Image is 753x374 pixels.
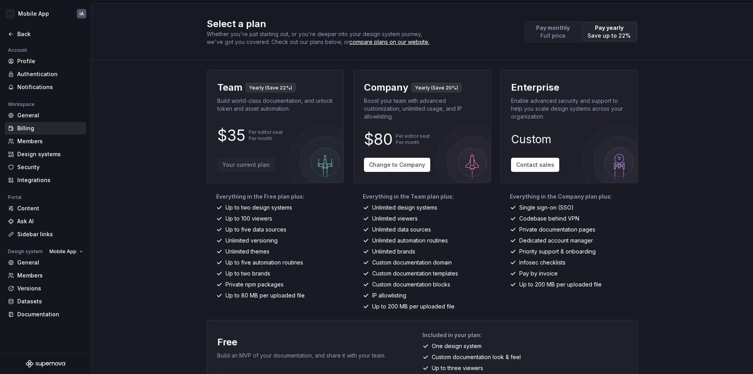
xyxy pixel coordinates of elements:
p: Single sign-on (SSO) [519,204,574,212]
div: Documentation [17,310,83,318]
a: Documentation [5,308,86,321]
a: Design systems [5,148,86,161]
span: Contact sales [516,161,554,169]
div: Members [17,137,83,145]
div: Versions [17,285,83,292]
div: BS [5,9,15,18]
p: Unlimited automation routines [372,237,448,244]
p: Per editor seat Per month [396,133,430,146]
svg: Supernova Logo [26,360,65,368]
p: Custom documentation domain [372,259,452,266]
p: Company [364,81,408,94]
a: Members [5,135,86,148]
button: Contact sales [511,158,559,172]
button: BSMobile AppIA [2,5,89,22]
p: Enable advanced security and support to help you scale design systems across your organization. [511,97,627,120]
p: Everything in the Team plan plus: [363,193,491,201]
p: Up to 80 MB per uploaded file [226,292,305,299]
p: Pay by invoice [519,270,558,277]
p: Yearly (Save 22%) [249,85,292,91]
div: Integrations [17,176,83,184]
p: Everything in the Company plan plus: [510,193,638,201]
p: Save up to 22% [587,32,631,40]
p: Yearly (Save 20%) [415,85,458,91]
button: Pay monthlyFull price [526,22,580,41]
a: General [5,109,86,122]
span: Change to Company [369,161,425,169]
a: Security [5,161,86,173]
h2: Select a plan [207,18,515,30]
p: Infosec checklists [519,259,566,266]
div: Notifications [17,83,83,91]
div: Content [17,204,83,212]
p: $35 [217,131,246,140]
p: Included in your plan: [422,331,631,339]
a: Notifications [5,81,86,93]
span: Mobile App [49,248,76,255]
p: Up to 200 MB per uploaded file [372,303,455,310]
p: Up to three viewers [432,364,483,372]
p: Per editor seat Per month [249,129,283,142]
div: General [17,259,83,266]
p: Boost your team with advanced customization, unlimited usage, and IP allowlisting. [364,97,480,120]
a: Authentication [5,68,86,80]
p: Free [217,336,237,348]
a: Profile [5,55,86,68]
p: Pay yearly [587,24,631,32]
p: Everything in the Free plan plus: [216,193,344,201]
p: Unlimited data sources [372,226,431,234]
div: Workspace [5,100,38,109]
a: Back [5,28,86,40]
p: Codebase behind VPN [519,215,579,223]
div: Ask AI [17,217,83,225]
div: Design systems [17,150,83,158]
p: Priority support & onboarding [519,248,596,255]
p: Up to 100 viewers [226,215,272,223]
div: Design system [5,247,46,256]
a: Sidebar links [5,228,86,241]
p: Private documentation pages [519,226,595,234]
a: Integrations [5,174,86,186]
p: Up to 200 MB per uploaded file [519,281,602,288]
a: Content [5,202,86,215]
div: Mobile App [18,10,49,18]
p: Dedicated account manager [519,237,593,244]
a: Members [5,269,86,282]
div: Portal [5,193,25,202]
div: Datasets [17,297,83,305]
p: Custom documentation templates [372,270,458,277]
p: Build world-class documentation, and unlock token and asset automation. [217,97,334,113]
div: Profile [17,57,83,65]
p: Unlimited viewers [372,215,418,223]
p: Unlimited versioning [226,237,278,244]
p: Build an MVP of your documentation, and share it with your team. [217,352,386,359]
p: Team [217,81,242,94]
button: Change to Company [364,158,430,172]
a: Ask AI [5,215,86,228]
p: Custom documentation look & feel [432,353,521,361]
p: Private npm packages [226,281,284,288]
p: Up to five automation routines [226,259,303,266]
div: Account [5,46,30,55]
a: General [5,256,86,269]
p: One design system [432,342,482,350]
p: Up to two design systems [226,204,292,212]
p: Unlimited themes [226,248,269,255]
p: $80 [364,135,393,144]
p: Unlimited brands [372,248,415,255]
a: Billing [5,122,86,135]
a: Versions [5,282,86,295]
p: Full price [536,32,570,40]
p: IP allowlisting [372,292,406,299]
p: Custom documentation blocks [372,281,450,288]
a: compare plans on our website. [349,38,429,46]
p: Pay monthly [536,24,570,32]
div: Whether you're just starting out, or you're deeper into your design system journey, we've got you... [207,30,434,46]
div: Security [17,163,83,171]
p: Up to five data sources [226,226,286,234]
div: Members [17,272,83,279]
p: Enterprise [511,81,559,94]
div: General [17,111,83,119]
